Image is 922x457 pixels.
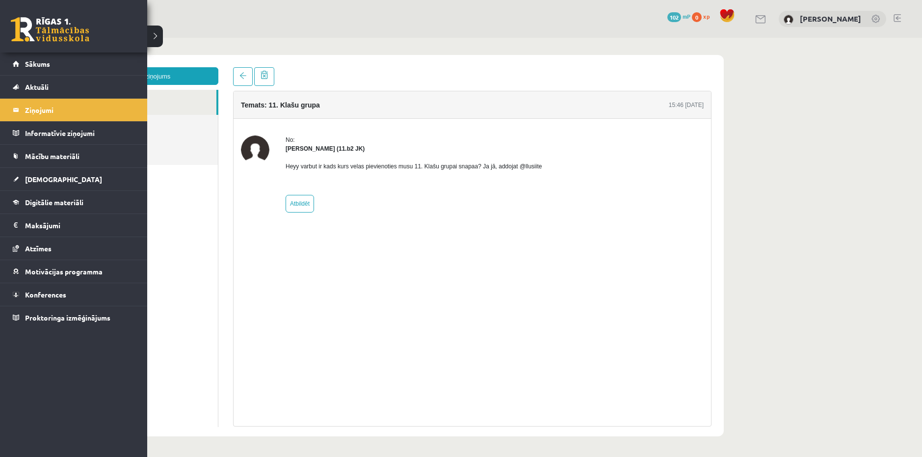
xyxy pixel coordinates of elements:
span: [DEMOGRAPHIC_DATA] [25,175,102,184]
span: mP [683,12,690,20]
span: 0 [692,12,702,22]
a: Nosūtītie [29,77,179,102]
span: Mācību materiāli [25,152,79,161]
a: Dzēstie [29,102,179,127]
a: [DEMOGRAPHIC_DATA] [13,168,135,190]
a: Konferences [13,283,135,306]
div: No: [246,98,502,107]
span: 102 [667,12,681,22]
span: Sākums [25,59,50,68]
a: Ienākošie [29,52,177,77]
a: Atzīmes [13,237,135,260]
div: 15:46 [DATE] [630,63,664,72]
img: Kristiāna Ozola [784,15,793,25]
a: Maksājumi [13,214,135,237]
span: Motivācijas programma [25,267,103,276]
a: Informatīvie ziņojumi [13,122,135,144]
h4: Temats: 11. Klašu grupa [202,63,281,71]
span: Digitālie materiāli [25,198,83,207]
a: Digitālie materiāli [13,191,135,214]
legend: Informatīvie ziņojumi [25,122,135,144]
a: Rīgas 1. Tālmācības vidusskola [11,17,89,42]
p: Heyy varbut ir kads kurs velas pievienoties musu 11. Klašu grupai snapaa? Ja jā, addojat @llusiite [246,124,502,133]
legend: Maksājumi [25,214,135,237]
a: Atbildēt [246,157,275,175]
span: Konferences [25,290,66,299]
a: Motivācijas programma [13,260,135,283]
legend: Ziņojumi [25,99,135,121]
a: Mācību materiāli [13,145,135,167]
a: Ziņojumi [13,99,135,121]
a: Jauns ziņojums [29,29,179,47]
a: Sākums [13,53,135,75]
a: Proktoringa izmēģinājums [13,306,135,329]
span: Aktuāli [25,82,49,91]
span: Atzīmes [25,244,52,253]
span: Proktoringa izmēģinājums [25,313,110,322]
a: [PERSON_NAME] [800,14,861,24]
img: Liena Lūsīte [202,98,230,126]
a: 102 mP [667,12,690,20]
a: Aktuāli [13,76,135,98]
strong: [PERSON_NAME] (11.b2 JK) [246,108,325,114]
a: 0 xp [692,12,714,20]
span: xp [703,12,710,20]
